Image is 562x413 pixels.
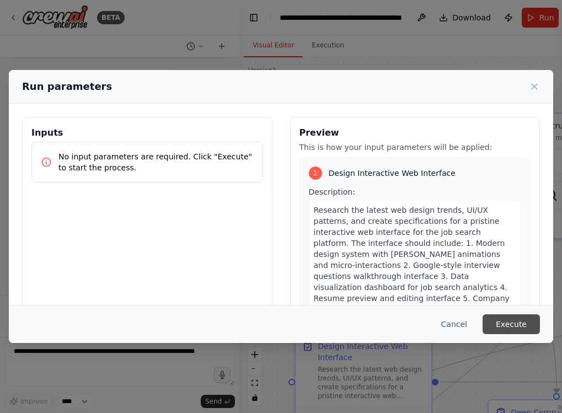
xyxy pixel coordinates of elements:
[432,314,476,334] button: Cancel
[483,314,540,334] button: Execute
[31,126,263,140] h3: Inputs
[309,167,322,180] div: 1
[309,187,355,196] span: Description:
[329,168,456,179] span: Design Interactive Web Interface
[22,79,112,94] h2: Run parameters
[58,151,254,173] p: No input parameters are required. Click "Execute" to start the process.
[299,142,531,153] p: This is how your input parameters will be applied:
[299,126,531,140] h3: Preview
